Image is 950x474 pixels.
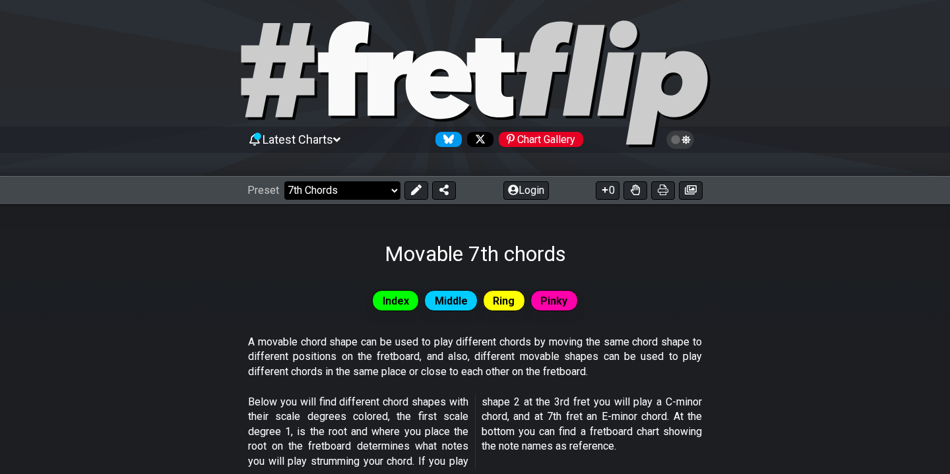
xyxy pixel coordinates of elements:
button: Share Preset [432,181,456,200]
button: Login [503,181,549,200]
div: Chart Gallery [499,132,583,147]
span: Ring [493,291,515,311]
span: Latest Charts [263,133,333,146]
a: #fretflip at Pinterest [493,132,583,147]
select: Preset [284,181,400,200]
span: Pinky [540,291,567,311]
button: Edit Preset [404,181,428,200]
button: Print [651,181,675,200]
p: A movable chord shape can be used to play different chords by moving the same chord shape to diff... [248,335,702,379]
button: Toggle Dexterity for all fretkits [623,181,647,200]
p: Below you will find different chord shapes with their scale degrees colored, the first scale degr... [248,395,702,469]
span: Toggle light / dark theme [673,134,688,146]
h1: Movable 7th chords [385,241,566,266]
span: Preset [247,184,279,196]
span: Middle [435,291,468,311]
span: Index [383,291,409,311]
a: Follow #fretflip at X [462,132,493,147]
a: Follow #fretflip at Bluesky [430,132,462,147]
button: 0 [596,181,619,200]
button: Create image [679,181,703,200]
